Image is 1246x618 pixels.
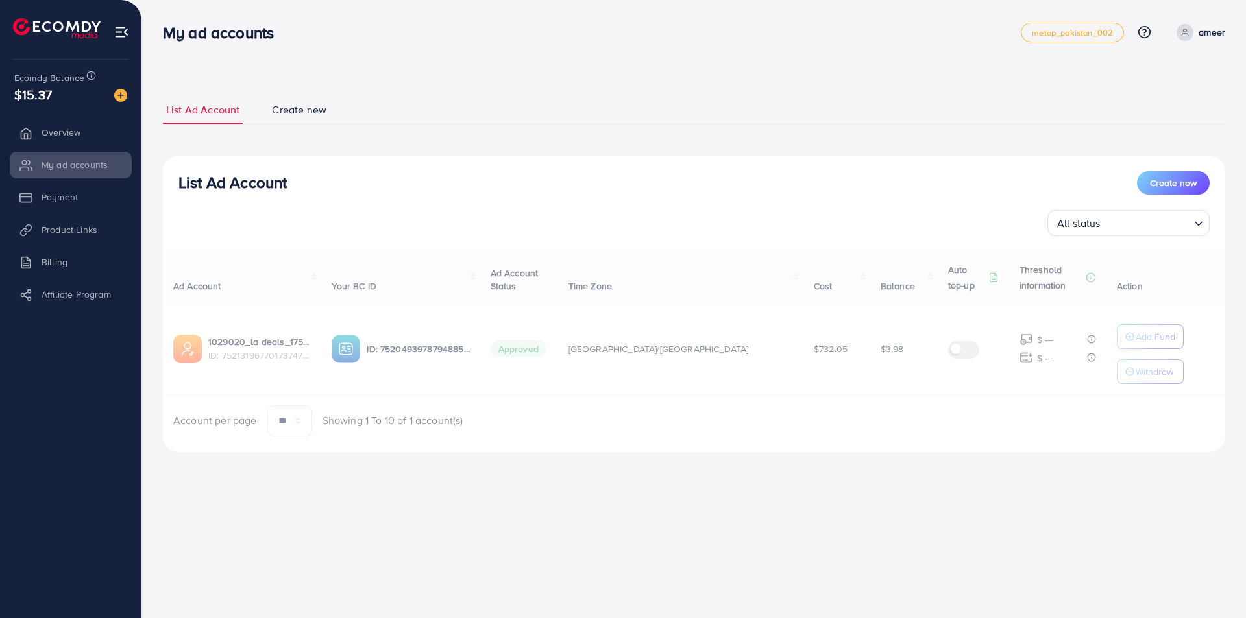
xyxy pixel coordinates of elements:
span: Create new [272,102,326,117]
img: image [114,89,127,102]
span: Ecomdy Balance [14,71,84,84]
span: metap_pakistan_002 [1032,29,1113,37]
button: Create new [1137,171,1210,195]
h3: My ad accounts [163,23,284,42]
span: $15.37 [14,85,52,104]
h3: List Ad Account [178,173,287,192]
a: ameer [1171,24,1225,41]
p: ameer [1199,25,1225,40]
span: All status [1055,214,1103,233]
a: metap_pakistan_002 [1021,23,1124,42]
img: menu [114,25,129,40]
input: Search for option [1105,211,1189,233]
span: Create new [1150,176,1197,189]
img: logo [13,18,101,38]
div: Search for option [1047,210,1210,236]
span: List Ad Account [166,102,239,117]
